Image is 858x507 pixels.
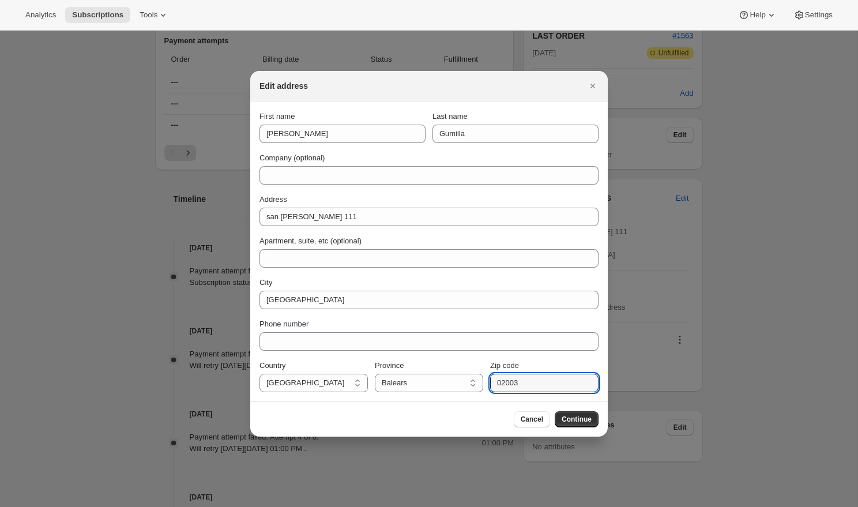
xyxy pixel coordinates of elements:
[514,411,550,427] button: Cancel
[65,7,130,23] button: Subscriptions
[805,10,833,20] span: Settings
[25,10,56,20] span: Analytics
[140,10,157,20] span: Tools
[259,153,325,162] span: Company (optional)
[259,80,308,92] h2: Edit address
[259,112,295,121] span: First name
[585,78,601,94] button: Close
[521,415,543,424] span: Cancel
[259,236,362,245] span: Apartment, suite, etc (optional)
[133,7,176,23] button: Tools
[375,361,404,370] span: Province
[18,7,63,23] button: Analytics
[562,415,592,424] span: Continue
[787,7,840,23] button: Settings
[259,278,272,287] span: City
[555,411,599,427] button: Continue
[490,361,519,370] span: Zip code
[259,195,287,204] span: Address
[750,10,765,20] span: Help
[731,7,784,23] button: Help
[259,361,286,370] span: Country
[432,112,468,121] span: Last name
[72,10,123,20] span: Subscriptions
[259,320,308,328] span: Phone number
